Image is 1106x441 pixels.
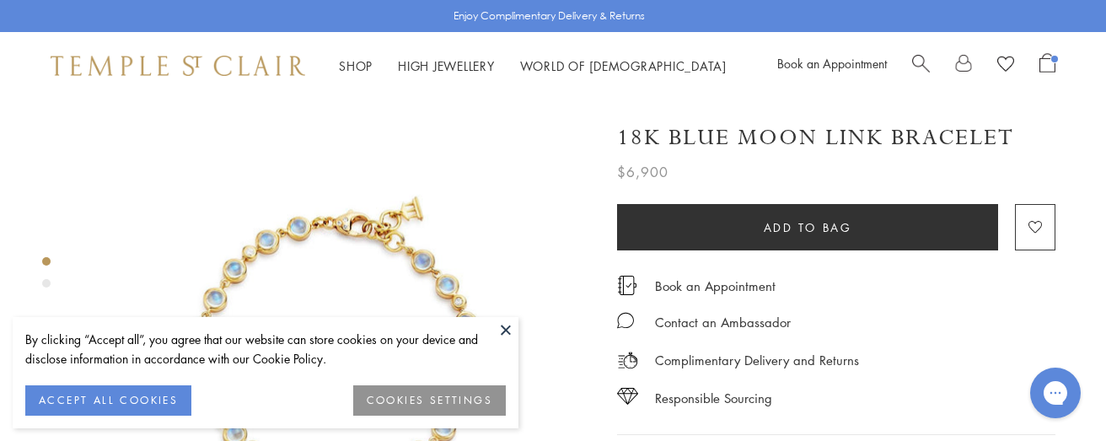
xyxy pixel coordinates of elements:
span: $6,900 [617,161,668,183]
div: By clicking “Accept all”, you agree that our website can store cookies on your device and disclos... [25,330,506,368]
img: icon_appointment.svg [617,276,637,295]
a: ShopShop [339,57,373,74]
img: icon_delivery.svg [617,350,638,371]
button: COOKIES SETTINGS [353,385,506,416]
div: Product gallery navigation [42,253,51,301]
a: Book an Appointment [777,55,887,72]
img: icon_sourcing.svg [617,388,638,405]
img: MessageIcon-01_2.svg [617,312,634,329]
a: Open Shopping Bag [1039,53,1055,78]
iframe: Gorgias live chat messenger [1022,362,1089,424]
a: View Wishlist [997,53,1014,78]
span: Add to bag [764,218,852,237]
a: High JewelleryHigh Jewellery [398,57,495,74]
nav: Main navigation [339,56,727,77]
button: ACCEPT ALL COOKIES [25,385,191,416]
a: World of [DEMOGRAPHIC_DATA]World of [DEMOGRAPHIC_DATA] [520,57,727,74]
button: Add to bag [617,204,998,250]
a: Search [912,53,930,78]
p: Enjoy Complimentary Delivery & Returns [454,8,645,24]
img: Temple St. Clair [51,56,305,76]
h1: 18K Blue Moon Link Bracelet [617,123,1014,153]
a: Book an Appointment [655,277,776,295]
div: Contact an Ambassador [655,312,791,333]
div: Responsible Sourcing [655,388,772,409]
p: Complimentary Delivery and Returns [655,350,859,371]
